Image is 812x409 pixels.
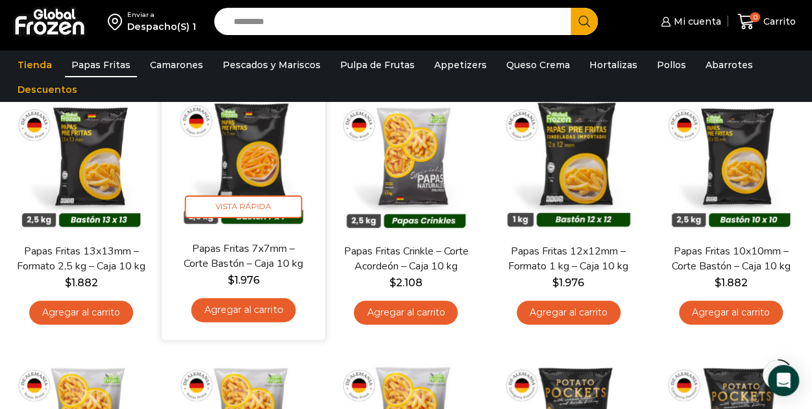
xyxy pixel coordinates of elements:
a: Agregar al carrito: “Papas Fritas 13x13mm - Formato 2,5 kg - Caja 10 kg” [29,301,133,325]
a: Pulpa de Frutas [334,53,421,77]
div: Open Intercom Messenger [768,365,799,396]
button: Search button [571,8,598,35]
a: Agregar al carrito: “Papas Fritas 12x12mm - Formato 1 kg - Caja 10 kg” [517,301,621,325]
a: Descuentos [11,77,84,102]
span: Carrito [760,15,796,28]
span: Mi cuenta [671,15,721,28]
a: Pescados y Mariscos [216,53,327,77]
div: Despacho(S) 1 [127,20,196,33]
a: Appetizers [428,53,493,77]
bdi: 1.882 [65,277,98,289]
bdi: 1.976 [552,277,584,289]
a: Abarrotes [699,53,759,77]
span: $ [714,277,720,289]
a: Papas Fritas 13x13mm – Formato 2,5 kg – Caja 10 kg [17,244,145,274]
a: Hortalizas [583,53,644,77]
a: Queso Crema [500,53,576,77]
a: Papas Fritas [65,53,137,77]
a: Mi cuenta [658,8,721,34]
bdi: 1.976 [228,274,260,286]
a: Agregar al carrito: “Papas Fritas 7x7mm - Corte Bastón - Caja 10 kg” [191,298,296,322]
a: Papas Fritas 7x7mm – Corte Bastón – Caja 10 kg [179,241,309,271]
span: 0 [750,12,760,23]
a: Tienda [11,53,58,77]
span: $ [552,277,559,289]
a: Agregar al carrito: “Papas Fritas 10x10mm - Corte Bastón - Caja 10 kg” [679,301,783,325]
a: Papas Fritas Crinkle – Corte Acordeón – Caja 10 kg [341,244,470,274]
a: Pollos [650,53,693,77]
img: address-field-icon.svg [108,10,127,32]
bdi: 2.108 [389,277,423,289]
a: Agregar al carrito: “Papas Fritas Crinkle - Corte Acordeón - Caja 10 kg” [354,301,458,325]
span: $ [389,277,396,289]
a: Papas Fritas 10x10mm – Corte Bastón – Caja 10 kg [667,244,795,274]
div: Enviar a [127,10,196,19]
a: Papas Fritas 12x12mm – Formato 1 kg – Caja 10 kg [504,244,633,274]
span: $ [228,274,234,286]
span: $ [65,277,71,289]
span: Vista Rápida [185,195,302,218]
bdi: 1.882 [714,277,747,289]
a: Camarones [143,53,210,77]
a: 0 Carrito [734,6,799,37]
